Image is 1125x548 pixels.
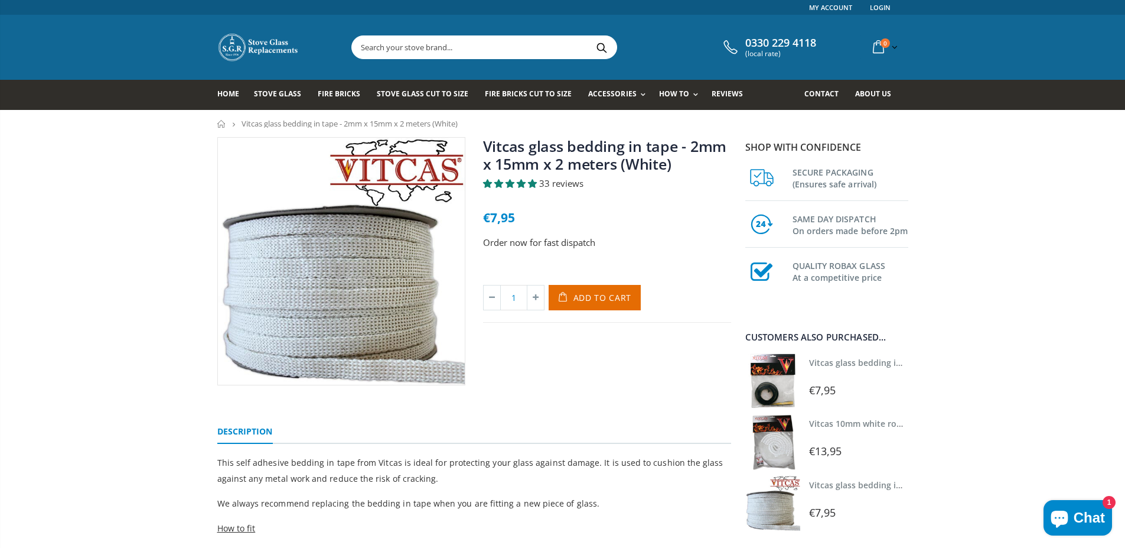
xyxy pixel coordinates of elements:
a: About us [855,80,900,110]
span: Fire Bricks [318,89,360,99]
button: Add to Cart [549,285,641,310]
a: 0 [868,35,900,59]
img: Vitcas stove glass bedding in tape [745,354,800,408]
span: Fire Bricks Cut To Size [485,89,572,99]
span: How to fit [217,523,256,534]
span: Add to Cart [573,292,632,303]
a: How To [659,80,704,110]
p: This self adhesive bedding in tape from Vitcas is ideal for protecting your glass against damage.... [217,455,731,487]
a: Home [217,120,226,128]
a: Vitcas 10mm white rope kit - includes rope seal and glue! [809,418,1041,429]
a: Vitcas glass bedding in tape - 2mm x 10mm x 2 meters [809,357,1029,368]
a: Stove Glass [254,80,310,110]
span: Home [217,89,239,99]
h3: SECURE PACKAGING (Ensures safe arrival) [793,164,908,190]
img: Stove-Thermal-Tape-Vitcas_1_800x_crop_center.jpg [218,138,465,385]
a: Contact [804,80,847,110]
span: Vitcas glass bedding in tape - 2mm x 15mm x 2 meters (White) [242,118,458,129]
span: 33 reviews [539,177,583,189]
a: Stove Glass Cut To Size [377,80,477,110]
h3: SAME DAY DISPATCH On orders made before 2pm [793,211,908,237]
p: Shop with confidence [745,140,908,154]
span: Accessories [588,89,636,99]
span: 4.88 stars [483,177,539,189]
a: Reviews [712,80,752,110]
a: Accessories [588,80,651,110]
inbox-online-store-chat: Shopify online store chat [1040,500,1116,539]
a: Vitcas glass bedding in tape - 2mm x 15mm x 2 meters (White) [809,479,1060,491]
p: Order now for fast dispatch [483,236,731,249]
span: €7,95 [809,383,836,397]
a: Home [217,80,248,110]
span: €7,95 [809,505,836,520]
a: Vitcas glass bedding in tape - 2mm x 15mm x 2 meters (White) [483,136,727,174]
a: 0330 229 4118 (local rate) [720,37,816,58]
div: Customers also purchased... [745,333,908,342]
span: Contact [804,89,839,99]
span: (local rate) [745,50,816,58]
a: Fire Bricks Cut To Size [485,80,581,110]
span: 0330 229 4118 [745,37,816,50]
span: Reviews [712,89,743,99]
span: Stove Glass Cut To Size [377,89,468,99]
span: How To [659,89,689,99]
img: Stove Glass Replacement [217,33,300,62]
span: €7,95 [483,209,515,226]
p: We always recommend replacing the bedding in tape when you are fitting a new piece of glass. [217,495,731,511]
input: Search your stove brand... [352,36,749,59]
span: €13,95 [809,444,842,458]
span: Stove Glass [254,89,301,99]
a: Description [217,420,273,444]
span: About us [855,89,891,99]
a: Fire Bricks [318,80,369,110]
span: 0 [881,38,890,48]
h3: QUALITY ROBAX GLASS At a competitive price [793,258,908,284]
button: Search [589,36,615,59]
img: Vitcas stove glass bedding in tape [745,476,800,531]
img: Vitcas white rope, glue and gloves kit 10mm [745,414,800,469]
